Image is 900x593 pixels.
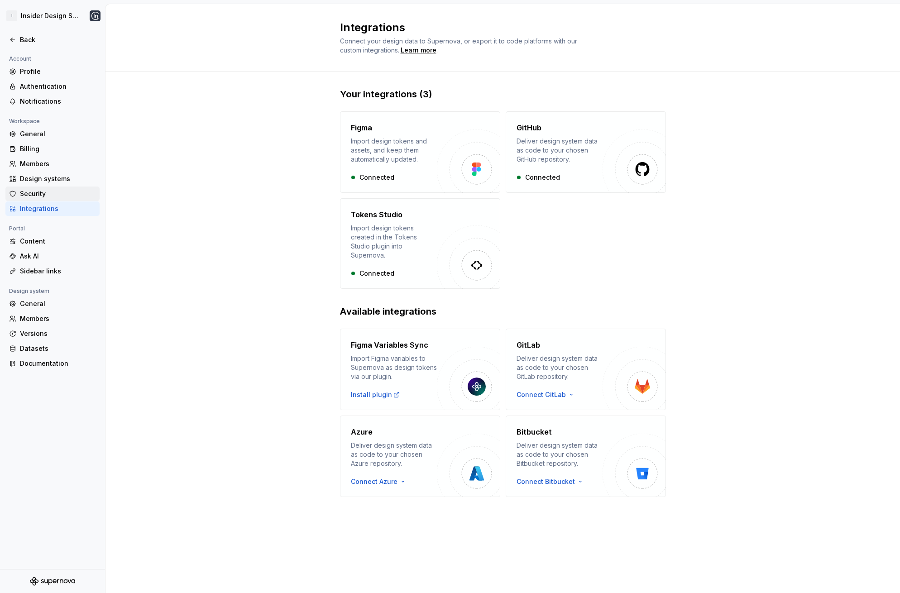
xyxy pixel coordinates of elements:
button: GitLabDeliver design system data as code to your chosen GitLab repository.Connect GitLab [506,329,666,410]
div: Integrations [20,204,96,213]
div: Deliver design system data as code to your chosen GitLab repository. [517,354,603,381]
span: Connect your design data to Supernova, or export it to code platforms with our custom integrations. [340,37,579,54]
button: Connect Azure [351,477,410,486]
div: Workspace [5,116,43,127]
a: Sidebar links [5,264,100,278]
h2: Your integrations (3) [340,88,666,100]
div: Import design tokens and assets, and keep them automatically updated. [351,137,437,164]
div: Deliver design system data as code to your chosen GitHub repository. [517,137,603,164]
a: Documentation [5,356,100,371]
a: Members [5,157,100,171]
div: I [6,10,17,21]
div: Notifications [20,97,96,106]
div: Billing [20,144,96,153]
a: Design systems [5,172,100,186]
a: Install plugin [351,390,400,399]
button: BitbucketDeliver design system data as code to your chosen Bitbucket repository.Connect Bitbucket [506,416,666,497]
svg: Supernova Logo [30,577,75,586]
a: Datasets [5,341,100,356]
div: Deliver design system data as code to your chosen Azure repository. [351,441,437,468]
div: Sidebar links [20,267,96,276]
button: AzureDeliver design system data as code to your chosen Azure repository.Connect Azure [340,416,500,497]
a: Notifications [5,94,100,109]
a: General [5,296,100,311]
div: Ask AI [20,252,96,261]
h4: Figma [351,122,372,133]
button: IInsider Design SystemCagdas yildirim [2,6,103,26]
h4: GitLab [517,340,540,350]
span: . [399,47,438,54]
div: Profile [20,67,96,76]
a: Ask AI [5,249,100,263]
button: Connect Bitbucket [517,477,588,486]
button: Connect GitLab [517,390,579,399]
img: Cagdas yildirim [90,10,101,21]
div: Import Figma variables to Supernova as design tokens via our plugin. [351,354,437,381]
a: Back [5,33,100,47]
a: Learn more [401,46,436,55]
a: Integrations [5,201,100,216]
div: Deliver design system data as code to your chosen Bitbucket repository. [517,441,603,468]
a: Members [5,311,100,326]
div: Versions [20,329,96,338]
a: Authentication [5,79,100,94]
div: Back [20,35,96,44]
a: Security [5,187,100,201]
div: Security [20,189,96,198]
button: Figma Variables SyncImport Figma variables to Supernova as design tokens via our plugin.Install p... [340,329,500,410]
div: Content [20,237,96,246]
div: Datasets [20,344,96,353]
div: Account [5,53,35,64]
span: Connect Bitbucket [517,477,575,486]
h4: Azure [351,426,373,437]
button: FigmaImport design tokens and assets, and keep them automatically updated.Connected [340,111,500,193]
button: Tokens StudioImport design tokens created in the Tokens Studio plugin into Supernova.Connected [340,198,500,289]
a: Content [5,234,100,249]
h4: GitHub [517,122,541,133]
h2: Available integrations [340,305,666,318]
span: Connect Azure [351,477,397,486]
div: Members [20,159,96,168]
a: Billing [5,142,100,156]
div: Design system [5,286,53,296]
div: Portal [5,223,29,234]
div: Authentication [20,82,96,91]
div: General [20,299,96,308]
h4: Tokens Studio [351,209,402,220]
a: Profile [5,64,100,79]
h2: Integrations [340,20,655,35]
div: General [20,129,96,139]
span: Connect GitLab [517,390,566,399]
h4: Figma Variables Sync [351,340,428,350]
div: Documentation [20,359,96,368]
a: General [5,127,100,141]
button: GitHubDeliver design system data as code to your chosen GitHub repository.Connected [506,111,666,193]
div: Design systems [20,174,96,183]
h4: Bitbucket [517,426,552,437]
div: Members [20,314,96,323]
div: Insider Design System [21,11,79,20]
div: Import design tokens created in the Tokens Studio plugin into Supernova. [351,224,437,260]
a: Versions [5,326,100,341]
